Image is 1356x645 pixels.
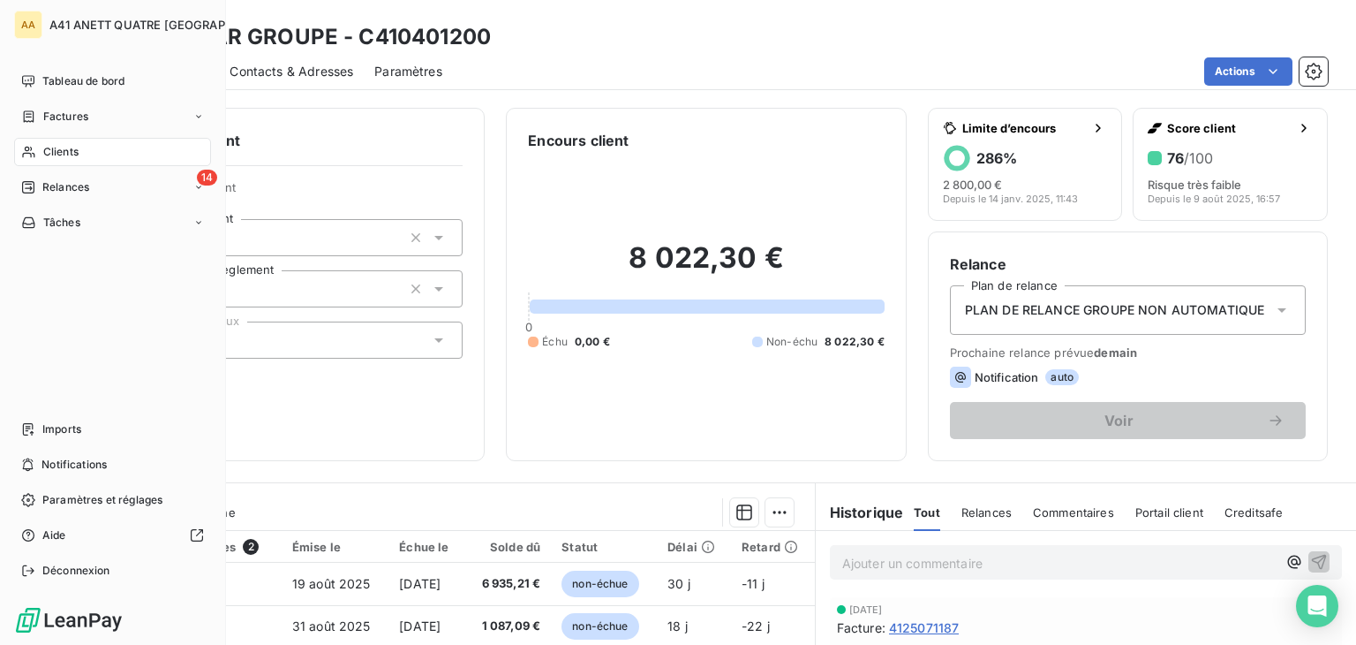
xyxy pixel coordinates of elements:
[1045,369,1079,385] span: auto
[742,576,765,591] span: -11 j
[41,457,107,473] span: Notifications
[1148,193,1280,204] span: Depuis le 9 août 2025, 16:57
[950,402,1306,439] button: Voir
[107,130,463,151] h6: Informations client
[1133,108,1328,221] button: Score client76/100Risque très faibleDepuis le 9 août 2025, 16:57
[292,576,371,591] span: 19 août 2025
[1167,121,1290,135] span: Score client
[1204,57,1292,86] button: Actions
[43,109,88,125] span: Factures
[943,178,1002,192] span: 2 800,00 €
[975,370,1039,384] span: Notification
[561,540,646,554] div: Statut
[766,334,817,350] span: Non-échu
[142,180,463,205] span: Propriétés Client
[825,334,885,350] span: 8 022,30 €
[49,18,381,32] span: A41 ANETT QUATRE [GEOGRAPHIC_DATA][PERSON_NAME]
[914,505,940,520] span: Tout
[976,149,1017,167] h6: 286 %
[230,63,353,80] span: Contacts & Adresses
[476,575,540,593] span: 6 935,21 €
[528,130,629,151] h6: Encours client
[667,540,720,554] div: Délai
[561,571,638,597] span: non-échue
[155,21,491,53] h3: CARFAR GROUPE - C410401200
[476,540,540,554] div: Solde dû
[1184,149,1213,167] span: /100
[1033,505,1114,520] span: Commentaires
[849,604,883,615] span: [DATE]
[575,334,610,350] span: 0,00 €
[1224,505,1284,520] span: Creditsafe
[1148,178,1241,192] span: Risque très faible
[43,144,79,160] span: Clients
[837,618,885,637] span: Facture :
[742,540,804,554] div: Retard
[742,618,770,634] span: -22 j
[14,606,124,634] img: Logo LeanPay
[950,254,1306,275] h6: Relance
[962,121,1085,135] span: Limite d’encours
[43,215,80,231] span: Tâches
[816,502,904,523] h6: Historique
[14,521,211,550] a: Aide
[399,618,441,634] span: [DATE]
[42,73,124,89] span: Tableau de bord
[889,618,960,637] span: 4125071187
[374,63,442,80] span: Paramètres
[928,108,1123,221] button: Limite d’encours286%2 800,00 €Depuis le 14 janv. 2025, 11:43
[399,576,441,591] span: [DATE]
[1135,505,1203,520] span: Portail client
[971,414,1267,428] span: Voir
[1296,585,1338,627] div: Open Intercom Messenger
[542,334,568,350] span: Échu
[42,527,66,543] span: Aide
[292,540,379,554] div: Émise le
[476,618,540,635] span: 1 087,09 €
[399,540,454,554] div: Échue le
[667,576,690,591] span: 30 j
[965,301,1265,319] span: PLAN DE RELANCE GROUPE NON AUTOMATIQUE
[14,11,42,39] div: AA
[42,563,110,579] span: Déconnexion
[667,618,688,634] span: 18 j
[961,505,1012,520] span: Relances
[561,613,638,640] span: non-échue
[528,240,884,293] h2: 8 022,30 €
[950,345,1306,360] span: Prochaine relance prévue
[1167,149,1213,167] h6: 76
[42,492,162,508] span: Paramètres et réglages
[292,618,371,634] span: 31 août 2025
[525,320,532,334] span: 0
[42,421,81,437] span: Imports
[197,170,217,186] span: 14
[1094,345,1137,360] span: demain
[243,539,259,555] span: 2
[42,179,89,195] span: Relances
